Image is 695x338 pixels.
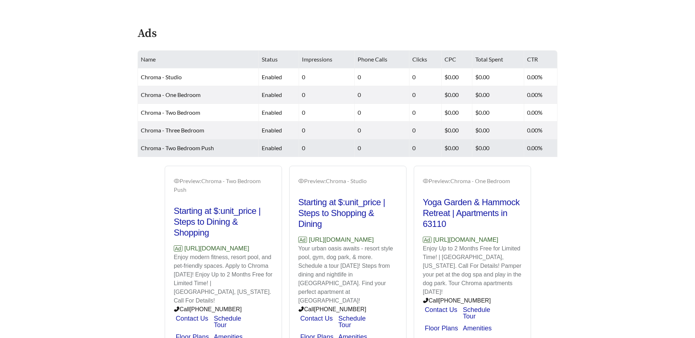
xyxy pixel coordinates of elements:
td: $0.00 [472,122,524,139]
td: 0 [299,104,355,122]
span: phone [174,306,180,312]
td: $0.00 [472,68,524,86]
a: Floor Plans [425,325,458,332]
h2: Yoga Garden & Hammock Retreat | Apartments in 63110 [423,197,522,229]
td: $0.00 [472,104,524,122]
a: Contact Us [300,315,333,322]
td: 0 [299,86,355,104]
th: Name [138,51,259,68]
span: Chroma - Two Bedroom [141,109,200,116]
span: enabled [262,144,282,151]
a: Amenities [463,325,492,332]
td: 0 [355,68,409,86]
td: $0.00 [442,86,472,104]
th: Clicks [409,51,441,68]
td: $0.00 [472,139,524,157]
span: eye [174,178,180,184]
span: CPC [445,56,456,63]
td: 0 [355,122,409,139]
span: Ad [174,245,182,252]
a: Schedule Tour [214,315,241,329]
span: CTR [527,56,538,63]
span: Chroma - Studio [141,73,182,80]
span: enabled [262,91,282,98]
span: Ad [423,237,431,243]
p: Your urban oasis awaits - resort style pool, gym, dog park, & more. Schedule a tour [DATE]! Steps... [298,244,397,305]
span: Chroma - One Bedroom [141,91,201,98]
td: $0.00 [472,86,524,104]
div: Preview: Chroma - Two Bedroom Push [174,177,273,194]
td: 0 [299,122,355,139]
td: 0 [355,86,409,104]
p: Call [PHONE_NUMBER] [298,305,397,314]
span: eye [423,178,429,184]
td: $0.00 [442,139,472,157]
p: [URL][DOMAIN_NAME] [423,235,522,245]
span: eye [298,178,304,184]
h2: Starting at $:unit_price | Steps to Dining & Shopping [174,206,273,238]
td: 0.00% [524,104,557,122]
span: Ad [298,237,307,243]
td: 0 [409,104,441,122]
td: $0.00 [442,122,472,139]
td: 0.00% [524,86,557,104]
div: Preview: Chroma - Studio [298,177,397,185]
p: Call [PHONE_NUMBER] [423,296,522,305]
span: Chroma - Two Bedroom Push [141,144,214,151]
h2: Starting at $:unit_price | Steps to Shopping & Dining [298,197,397,229]
td: 0.00% [524,68,557,86]
p: [URL][DOMAIN_NAME] [174,244,273,253]
a: Contact Us [176,315,208,322]
p: Enjoy modern fitness, resort pool, and pet-friendly spaces. Apply to Chroma [DATE]! Enjoy Up to 2... [174,253,273,305]
th: Status [259,51,299,68]
td: 0 [409,122,441,139]
td: 0 [409,86,441,104]
td: $0.00 [442,68,472,86]
a: Schedule Tour [463,306,490,320]
th: Impressions [299,51,355,68]
th: Total Spent [472,51,524,68]
td: 0 [355,104,409,122]
h4: Ads [138,28,157,40]
span: phone [423,297,429,303]
span: enabled [262,109,282,116]
td: 0 [299,68,355,86]
a: Schedule Tour [338,315,366,329]
td: 0 [409,68,441,86]
td: 0 [409,139,441,157]
td: 0.00% [524,122,557,139]
td: $0.00 [442,104,472,122]
div: Preview: Chroma - One Bedroom [423,177,522,185]
a: Contact Us [425,306,457,313]
p: Enjoy Up to 2 Months Free for Limited Time! | [GEOGRAPHIC_DATA], [US_STATE]. Call For Details! Pa... [423,244,522,296]
p: [URL][DOMAIN_NAME] [298,235,397,245]
span: phone [298,306,304,312]
span: enabled [262,73,282,80]
span: Chroma - Three Bedroom [141,127,204,134]
th: Phone Calls [355,51,409,68]
td: 0.00% [524,139,557,157]
span: enabled [262,127,282,134]
td: 0 [355,139,409,157]
td: 0 [299,139,355,157]
p: Call [PHONE_NUMBER] [174,305,273,314]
